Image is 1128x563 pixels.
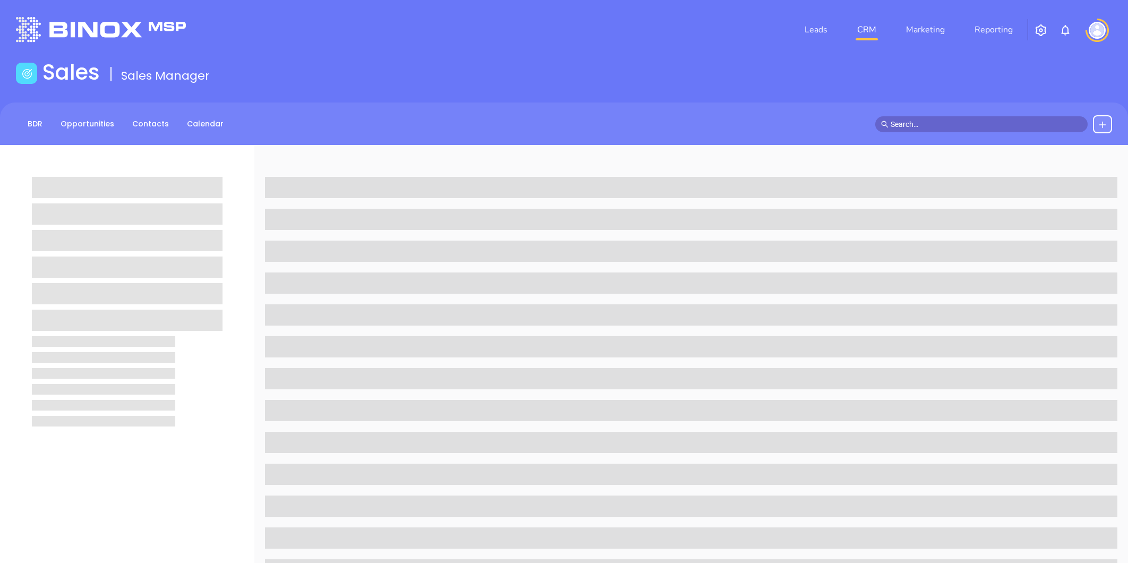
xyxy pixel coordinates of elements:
a: Reporting [970,19,1017,40]
h1: Sales [42,59,100,85]
a: Calendar [181,115,230,133]
a: CRM [853,19,881,40]
img: user [1089,22,1106,39]
img: iconSetting [1035,24,1047,37]
img: logo [16,17,186,42]
a: Opportunities [54,115,121,133]
a: Marketing [902,19,949,40]
span: search [881,121,888,128]
a: BDR [21,115,49,133]
a: Leads [800,19,832,40]
img: iconNotification [1059,24,1072,37]
a: Contacts [126,115,175,133]
input: Search… [891,118,1082,130]
span: Sales Manager [121,67,210,84]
